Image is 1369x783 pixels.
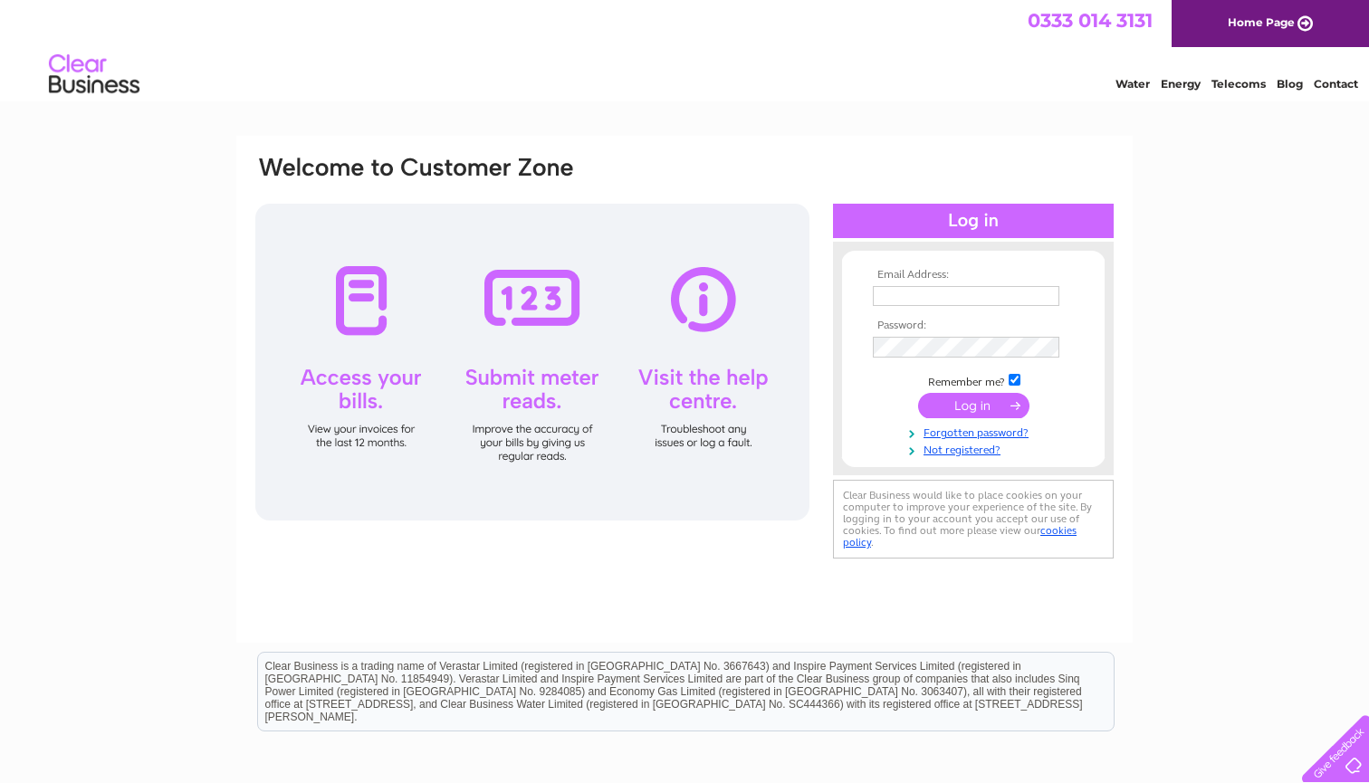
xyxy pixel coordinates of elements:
[1314,77,1358,91] a: Contact
[868,269,1078,282] th: Email Address:
[843,524,1077,549] a: cookies policy
[833,480,1114,559] div: Clear Business would like to place cookies on your computer to improve your experience of the sit...
[868,320,1078,332] th: Password:
[1211,77,1266,91] a: Telecoms
[1028,9,1153,32] a: 0333 014 3131
[258,10,1114,88] div: Clear Business is a trading name of Verastar Limited (registered in [GEOGRAPHIC_DATA] No. 3667643...
[48,47,140,102] img: logo.png
[918,393,1029,418] input: Submit
[1115,77,1150,91] a: Water
[868,371,1078,389] td: Remember me?
[1277,77,1303,91] a: Blog
[873,440,1078,457] a: Not registered?
[873,423,1078,440] a: Forgotten password?
[1161,77,1201,91] a: Energy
